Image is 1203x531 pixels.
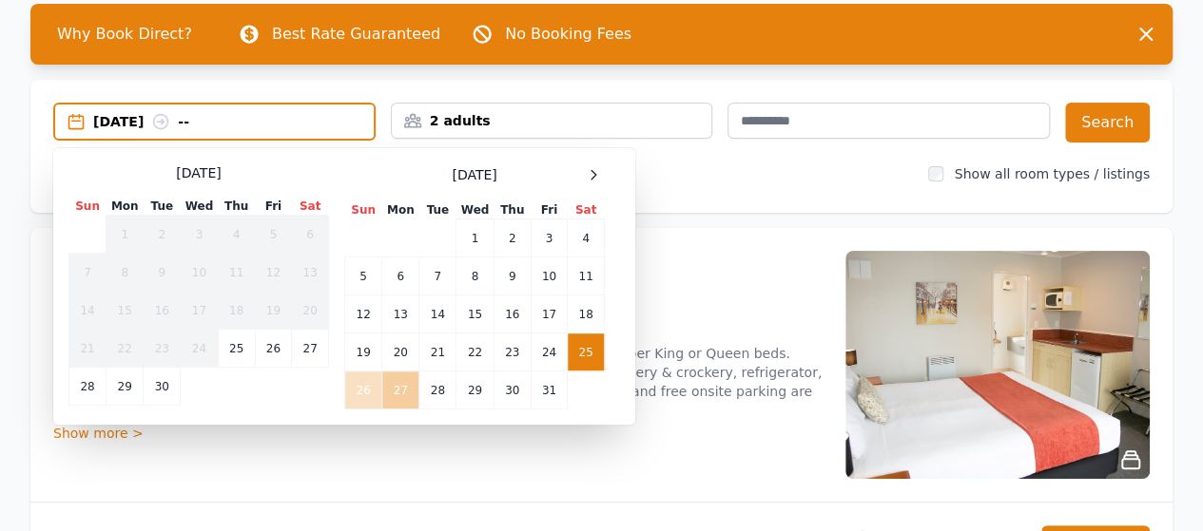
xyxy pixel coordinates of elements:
[218,254,255,292] td: 11
[456,257,494,295] td: 8
[531,257,567,295] td: 10
[345,201,382,219] th: Sun
[176,163,221,182] span: [DATE]
[218,292,255,330] td: 18
[494,333,531,371] td: 23
[494,295,531,333] td: 16
[419,295,456,333] td: 14
[255,330,291,368] td: 26
[345,295,382,333] td: 12
[568,257,605,295] td: 11
[292,254,329,292] td: 13
[144,292,181,330] td: 16
[505,23,631,46] p: No Booking Fees
[144,368,181,406] td: 30
[531,219,567,257] td: 3
[181,292,218,330] td: 17
[456,371,494,409] td: 29
[494,371,531,409] td: 30
[382,371,419,409] td: 27
[456,219,494,257] td: 1
[452,165,496,184] span: [DATE]
[955,166,1150,181] label: Show all room types / listings
[107,198,144,216] th: Mon
[382,333,419,371] td: 20
[292,216,329,254] td: 6
[93,112,374,131] div: [DATE] --
[69,330,107,368] td: 21
[419,371,456,409] td: 28
[144,216,181,254] td: 2
[456,333,494,371] td: 22
[255,254,291,292] td: 12
[272,23,440,46] p: Best Rate Guaranteed
[345,257,382,295] td: 5
[568,295,605,333] td: 18
[531,201,567,219] th: Fri
[345,333,382,371] td: 19
[419,333,456,371] td: 21
[292,198,329,216] th: Sat
[456,295,494,333] td: 15
[1065,103,1150,142] button: Search
[53,424,823,443] div: Show more >
[144,254,181,292] td: 9
[218,330,255,368] td: 25
[419,257,456,295] td: 7
[255,198,291,216] th: Fri
[144,198,181,216] th: Tue
[568,201,605,219] th: Sat
[69,198,107,216] th: Sun
[181,216,218,254] td: 3
[345,371,382,409] td: 26
[69,254,107,292] td: 7
[181,330,218,368] td: 24
[494,219,531,257] td: 2
[568,219,605,257] td: 4
[218,198,255,216] th: Thu
[107,216,144,254] td: 1
[144,330,181,368] td: 23
[382,257,419,295] td: 6
[181,254,218,292] td: 10
[531,295,567,333] td: 17
[107,330,144,368] td: 22
[292,330,329,368] td: 27
[218,216,255,254] td: 4
[255,216,291,254] td: 5
[392,111,712,130] div: 2 adults
[419,201,456,219] th: Tue
[568,333,605,371] td: 25
[494,201,531,219] th: Thu
[382,201,419,219] th: Mon
[382,295,419,333] td: 13
[42,15,207,53] span: Why Book Direct?
[69,292,107,330] td: 14
[107,254,144,292] td: 8
[107,368,144,406] td: 29
[456,201,494,219] th: Wed
[292,292,329,330] td: 20
[69,368,107,406] td: 28
[494,257,531,295] td: 9
[531,333,567,371] td: 24
[107,292,144,330] td: 15
[181,198,218,216] th: Wed
[531,371,567,409] td: 31
[255,292,291,330] td: 19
